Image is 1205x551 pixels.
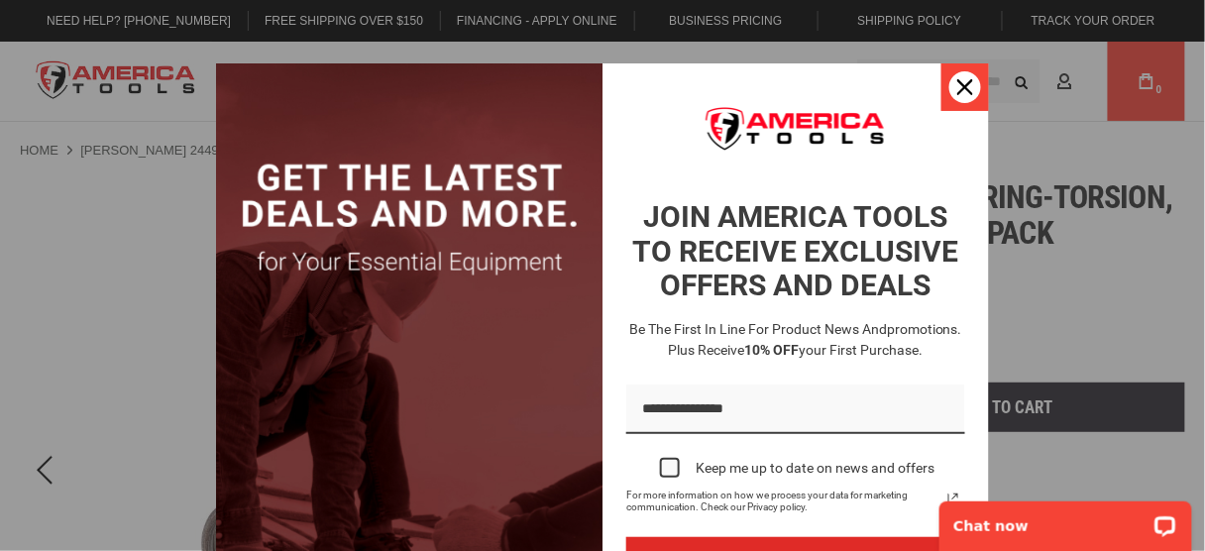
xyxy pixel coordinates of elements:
button: Close [941,63,989,111]
h3: Be the first in line for product news and [622,319,969,361]
input: Email field [626,385,965,435]
strong: JOIN AMERICA TOOLS TO RECEIVE EXCLUSIVE OFFERS AND DEALS [633,199,959,302]
div: Keep me up to date on news and offers [696,460,934,477]
span: For more information on how we process your data for marketing communication. Check our Privacy p... [626,490,941,513]
strong: 10% OFF [745,342,800,358]
span: promotions. Plus receive your first purchase. [669,321,963,358]
svg: close icon [957,79,973,95]
iframe: LiveChat chat widget [927,489,1205,551]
